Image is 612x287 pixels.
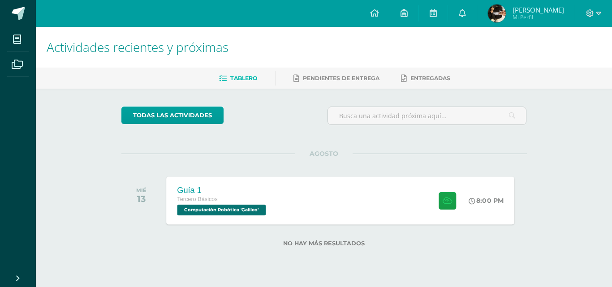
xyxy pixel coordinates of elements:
[219,71,257,86] a: Tablero
[230,75,257,81] span: Tablero
[513,5,564,14] span: [PERSON_NAME]
[469,197,504,205] div: 8:00 PM
[303,75,379,81] span: Pendientes de entrega
[293,71,379,86] a: Pendientes de entrega
[177,185,268,195] div: Guía 1
[121,107,224,124] a: todas las Actividades
[410,75,450,81] span: Entregadas
[136,187,147,193] div: MIÉ
[177,196,217,202] span: Tercero Básicos
[177,205,266,215] span: Computación Robótica 'Galileo'
[47,39,228,56] span: Actividades recientes y próximas
[401,71,450,86] a: Entregadas
[328,107,526,124] input: Busca una actividad próxima aquí...
[513,13,564,21] span: Mi Perfil
[121,240,527,247] label: No hay más resultados
[488,4,506,22] img: 722d0011b4b55c40037b1367ad95ebd6.png
[136,193,147,204] div: 13
[295,150,353,158] span: AGOSTO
